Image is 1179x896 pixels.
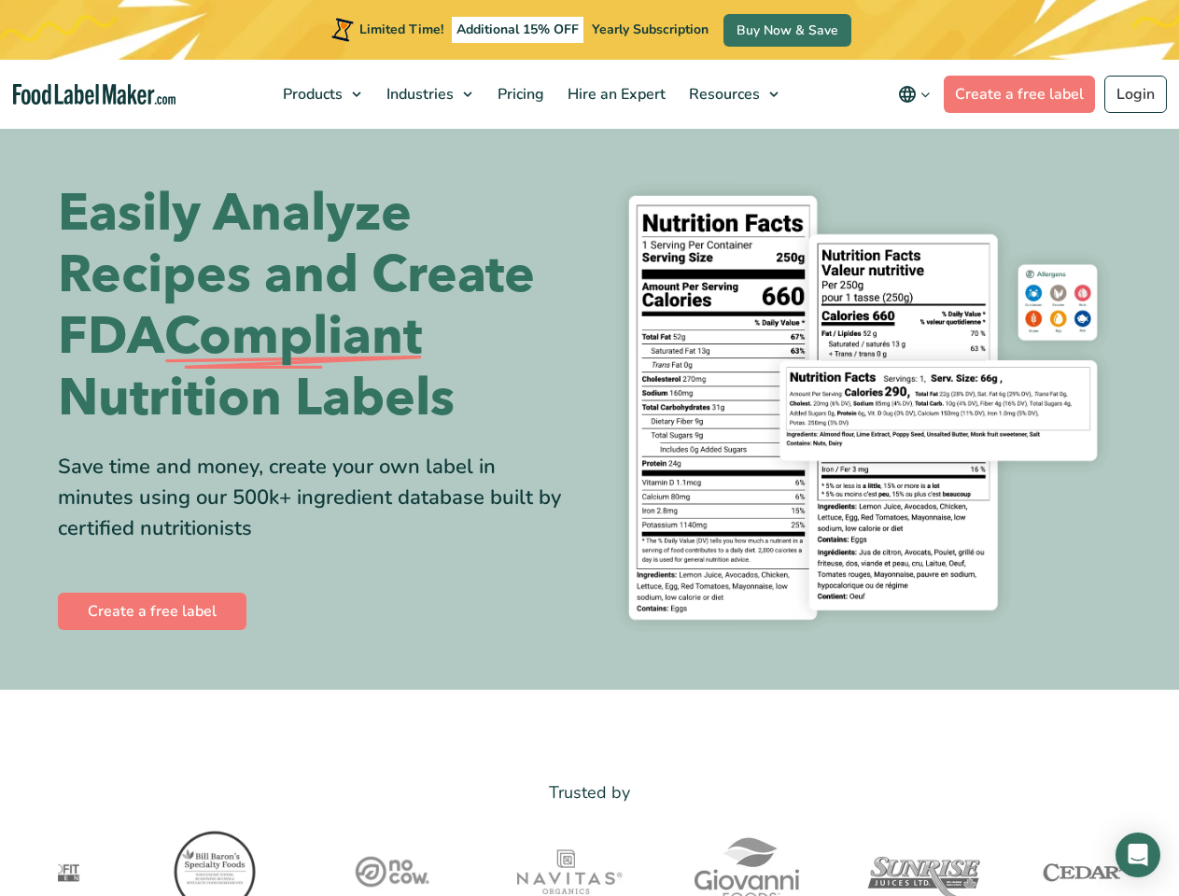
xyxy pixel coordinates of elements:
p: Trusted by [58,779,1122,806]
a: Resources [678,60,788,129]
div: Open Intercom Messenger [1116,833,1160,877]
a: Create a free label [944,76,1095,113]
a: Pricing [486,60,552,129]
span: Compliant [164,306,422,368]
span: Yearly Subscription [592,21,709,38]
a: Create a free label [58,593,246,630]
div: Save time and money, create your own label in minutes using our 500k+ ingredient database built b... [58,452,576,544]
a: Hire an Expert [556,60,673,129]
a: Products [272,60,371,129]
span: Hire an Expert [562,84,667,105]
span: Products [277,84,344,105]
a: Buy Now & Save [723,14,851,47]
span: Pricing [492,84,546,105]
h1: Easily Analyze Recipes and Create FDA Nutrition Labels [58,183,576,429]
span: Additional 15% OFF [452,17,583,43]
span: Industries [381,84,456,105]
a: Login [1104,76,1167,113]
a: Industries [375,60,482,129]
span: Resources [683,84,762,105]
span: Limited Time! [359,21,443,38]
